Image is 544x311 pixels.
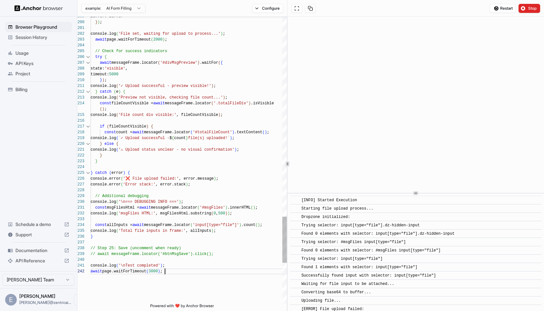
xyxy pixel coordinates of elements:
[77,25,84,31] div: 201
[100,142,102,146] span: }
[123,176,179,181] span: '❌ File upload failed:'
[15,231,62,238] span: Support
[77,170,84,176] div: 225
[95,90,97,94] span: }
[95,223,107,227] span: const
[225,211,228,216] span: )
[190,130,193,135] span: (
[109,124,146,129] span: fileCountVisible
[85,89,91,95] div: Click to collapse the range.
[251,205,253,210] span: (
[77,153,84,158] div: 222
[149,269,158,274] span: 3000
[91,136,116,140] span: console.log
[91,252,207,256] span: // await messageFrame.locator('#btnMsgSave').click
[301,198,357,203] span: [INFO] Started Execution
[293,264,296,270] span: ​
[123,171,125,175] span: )
[265,130,267,135] span: )
[91,269,102,274] span: await
[85,6,101,11] span: example:
[77,135,84,141] div: 219
[255,205,257,210] span: ;
[144,223,190,227] span: messageFrame.locator
[5,48,72,58] div: Usage
[199,61,218,65] span: .waitFor
[5,219,72,230] div: Schedule a demo
[77,95,84,100] div: 213
[125,66,128,71] span: ,
[253,205,255,210] span: )
[200,205,225,210] span: '#msgFiles'
[228,211,230,216] span: )
[77,211,84,216] div: 232
[77,199,84,205] div: 230
[77,147,84,153] div: 221
[301,298,341,303] span: Uploading file...
[207,252,214,256] span: ();
[104,55,107,59] span: {
[116,84,118,88] span: (
[220,61,223,65] span: {
[301,240,406,244] span: Trying selector: #msgFiles input[type="file"]
[118,32,220,36] span: 'File set, waiting for upload to process...'
[19,293,55,299] span: Eric Fondren
[293,272,296,279] span: ​
[223,32,225,36] span: ;
[116,263,118,268] span: (
[91,229,116,233] span: console.log
[235,147,237,152] span: )
[293,214,296,220] span: ​
[77,141,84,147] div: 220
[218,61,220,65] span: (
[301,273,436,278] span: Successfully found input with selector: input[type="file"]
[116,130,132,135] span: count =
[293,297,296,304] span: ​
[118,90,121,94] span: )
[15,86,69,93] span: Billing
[156,182,186,187] span: , error.stack
[116,200,118,204] span: (
[107,124,109,129] span: (
[77,71,84,77] div: 209
[172,136,174,140] span: {
[104,66,125,71] span: 'visible'
[118,263,160,268] span: '\nTest completed'
[293,239,296,245] span: ​
[77,245,84,251] div: 238
[165,101,211,106] span: messageFrame.locator
[116,136,118,140] span: (
[91,211,116,216] span: console.log
[77,66,84,71] div: 208
[77,89,84,95] div: 212
[77,31,84,37] div: 202
[95,20,97,24] span: }
[146,269,149,274] span: (
[123,182,156,187] span: 'Error stack:'
[220,113,223,117] span: ;
[77,19,84,25] div: 200
[107,37,151,42] span: page.waitForTimeout
[77,182,84,187] div: 227
[5,245,72,256] div: Documentation
[15,247,62,254] span: Documentation
[77,216,84,222] div: 233
[77,240,84,245] div: 237
[162,37,165,42] span: )
[121,176,123,181] span: (
[211,229,213,233] span: )
[179,200,181,204] span: )
[151,124,153,129] span: {
[109,72,119,77] span: 5000
[232,136,234,140] span: ;
[197,61,199,65] span: )
[237,147,239,152] span: ;
[77,48,84,54] div: 205
[181,200,183,204] span: ;
[77,37,84,42] div: 203
[176,113,218,117] span: , fileCountVisible
[95,205,107,210] span: const
[301,265,417,269] span: Found 1 elements with selector: input[type="file"]
[216,211,218,216] span: ,
[15,258,62,264] span: API Reference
